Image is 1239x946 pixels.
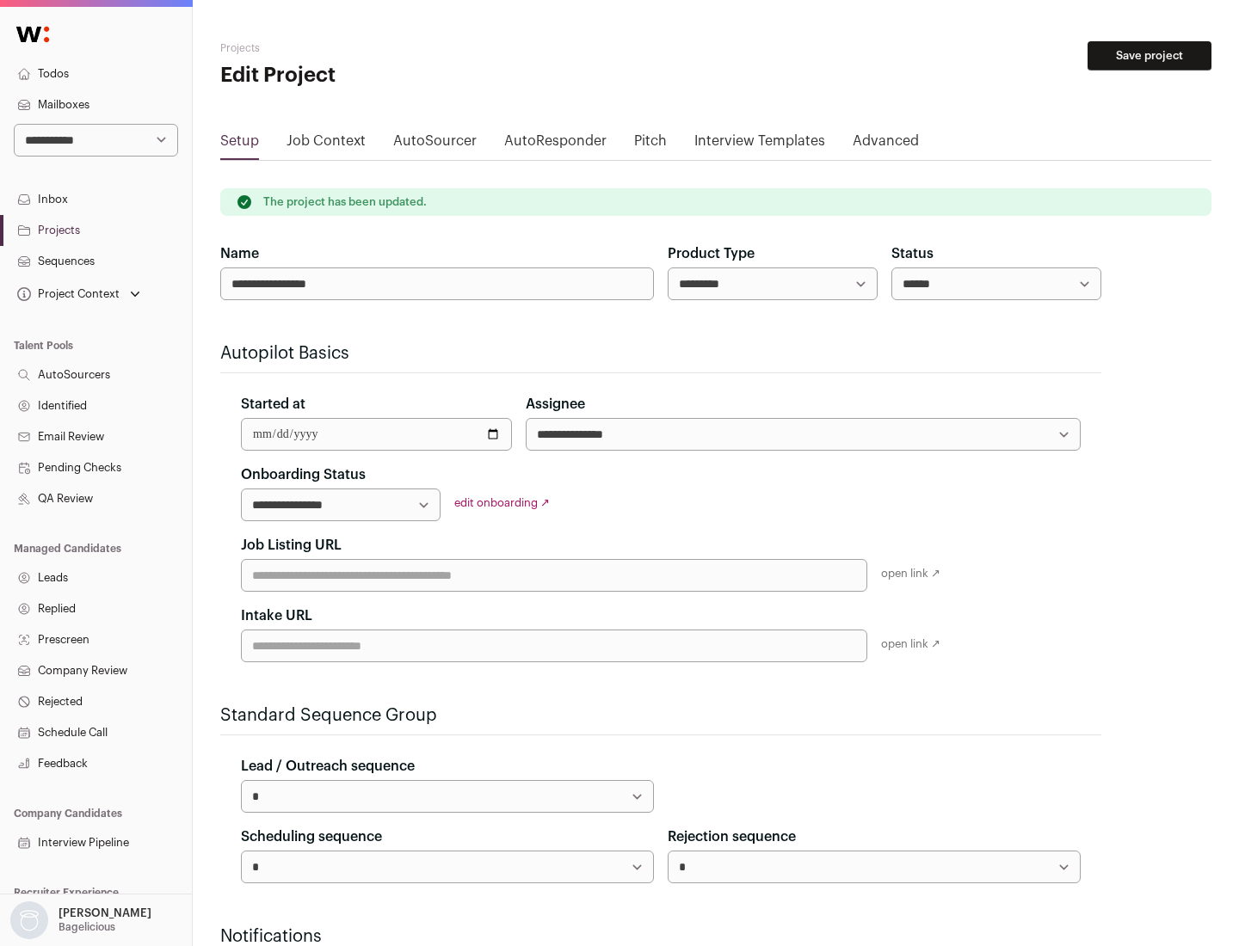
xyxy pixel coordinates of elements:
button: Save project [1088,41,1211,71]
label: Assignee [526,394,585,415]
label: Lead / Outreach sequence [241,756,415,777]
img: nopic.png [10,901,48,939]
a: AutoResponder [504,131,607,158]
label: Name [220,243,259,264]
label: Started at [241,394,305,415]
img: Wellfound [7,17,59,52]
label: Status [891,243,934,264]
button: Open dropdown [7,901,155,939]
label: Onboarding Status [241,464,366,485]
label: Rejection sequence [668,826,796,847]
a: Setup [220,131,259,158]
button: Open dropdown [14,282,144,306]
a: Pitch [634,131,667,158]
a: AutoSourcer [393,131,477,158]
a: Job Context [287,131,366,158]
div: Project Context [14,287,120,301]
p: The project has been updated. [263,195,427,209]
label: Intake URL [241,605,312,626]
h2: Standard Sequence Group [220,703,1101,728]
p: [PERSON_NAME] [59,906,151,920]
h2: Projects [220,41,551,55]
h2: Autopilot Basics [220,341,1101,365]
label: Job Listing URL [241,535,342,556]
label: Product Type [668,243,755,264]
h1: Edit Project [220,62,551,89]
a: edit onboarding ↗ [454,497,550,508]
label: Scheduling sequence [241,826,382,847]
p: Bagelicious [59,920,115,934]
a: Interview Templates [694,131,825,158]
a: Advanced [853,131,919,158]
